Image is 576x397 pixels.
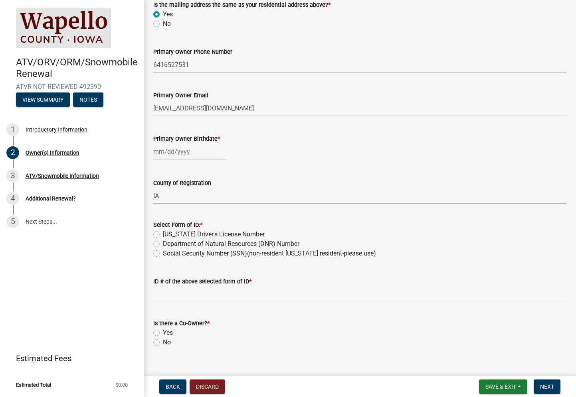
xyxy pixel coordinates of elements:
[73,92,103,107] button: Notes
[6,169,19,182] div: 3
[6,146,19,159] div: 2
[153,181,211,186] label: County of Registration
[16,92,70,107] button: View Summary
[153,93,208,98] label: Primary Owner Email
[153,49,232,55] label: Primary Owner Phone Number
[153,143,226,160] input: mm/dd/yyyy
[153,222,202,228] label: Select Form of ID:
[73,97,103,103] wm-modal-confirm: Notes
[16,8,111,48] img: Wapello County, Iowa
[534,379,560,394] button: Next
[16,57,137,80] h4: ATV/ORV/ORM/Snowmobile Renewal
[6,192,19,205] div: 4
[479,379,527,394] button: Save & Exit
[26,173,99,179] div: ATV/Snowmobile Information
[153,321,210,326] label: Is there a Co-Owner?
[16,382,51,387] span: Estimated Total
[163,10,173,19] label: Yes
[26,150,79,155] div: Owner(s) Information
[190,379,225,394] button: Discard
[153,279,251,285] label: ID # of the above selected form of ID
[485,383,516,390] span: Save & Exit
[115,382,128,387] span: $0.00
[16,97,70,103] wm-modal-confirm: Summary
[6,123,19,136] div: 1
[159,379,186,394] button: Back
[540,383,554,390] span: Next
[166,383,180,390] span: Back
[26,127,87,132] div: Introductory Information
[163,249,376,258] label: Social Security Number (SSN)(non-resident [US_STATE] resident-please use)
[163,328,173,338] label: Yes
[163,239,299,249] label: Department of Natural Resources (DNR) Number
[26,196,76,201] div: Additional Renewal?
[6,350,131,366] a: Estimated Fees
[163,338,171,347] label: No
[163,19,171,29] label: No
[6,215,19,228] div: 5
[16,83,128,90] span: ATVR-NOT REVIEWED-492390
[153,2,331,8] label: Is the mailing address the same as your residential address above?
[163,230,265,239] label: [US_STATE] Driver's License Number
[153,136,220,142] label: Primary Owner Birthdate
